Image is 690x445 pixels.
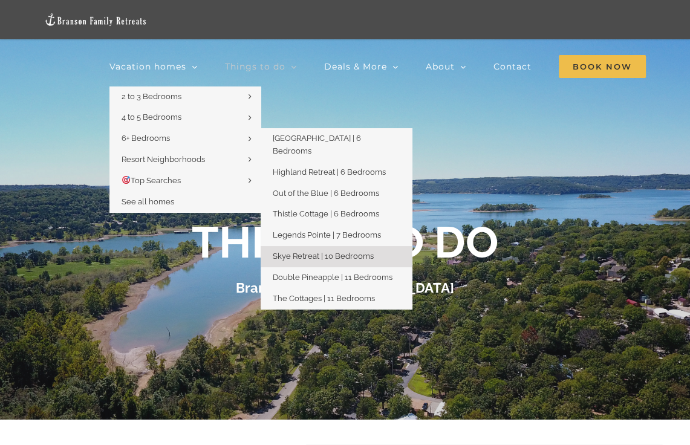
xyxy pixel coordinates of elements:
a: 2 to 3 Bedrooms [109,86,261,108]
span: Resort Neighborhoods [122,155,205,164]
span: 4 to 5 Bedrooms [122,112,181,122]
a: 6+ Bedrooms [109,128,261,149]
b: THINGS TO DO [192,217,498,268]
span: Vacation homes [109,62,186,71]
span: Deals & More [324,62,387,71]
span: 6+ Bedrooms [122,134,170,143]
a: About [426,47,466,86]
a: Out of the Blue | 6 Bedrooms [261,183,412,204]
span: About [426,62,455,71]
a: [GEOGRAPHIC_DATA] | 6 Bedrooms [261,128,412,162]
a: See all homes [109,192,261,213]
img: 🎯 [122,176,130,184]
a: 🎯Top Searches [109,171,261,192]
span: See all homes [122,197,174,206]
a: Contact [493,47,532,86]
span: The Cottages | 11 Bedrooms [273,294,375,303]
a: Highland Retreat | 6 Bedrooms [261,162,412,183]
a: Vacation homes [109,47,198,86]
a: Things to do [225,47,297,86]
a: Skye Retreat | 10 Bedrooms [261,246,412,267]
h3: Branson and [GEOGRAPHIC_DATA] [236,280,454,296]
span: Legends Pointe | 7 Bedrooms [273,230,381,239]
span: Contact [493,62,532,71]
span: Highland Retreat | 6 Bedrooms [273,167,386,177]
span: Things to do [225,62,285,71]
img: Branson Family Retreats Logo [44,13,147,27]
a: Thistle Cottage | 6 Bedrooms [261,204,412,225]
a: Resort Neighborhoods [109,149,261,171]
a: 4 to 5 Bedrooms [109,107,261,128]
span: Top Searches [122,176,181,185]
span: Skye Retreat | 10 Bedrooms [273,252,374,261]
span: Out of the Blue | 6 Bedrooms [273,189,379,198]
span: 2 to 3 Bedrooms [122,92,181,101]
span: [GEOGRAPHIC_DATA] | 6 Bedrooms [273,134,361,155]
nav: Main Menu Sticky [109,47,646,86]
span: Book Now [559,55,646,78]
a: The Cottages | 11 Bedrooms [261,288,412,310]
span: Double Pineapple | 11 Bedrooms [273,273,392,282]
a: Legends Pointe | 7 Bedrooms [261,225,412,246]
a: Double Pineapple | 11 Bedrooms [261,267,412,288]
a: Deals & More [324,47,399,86]
a: Book Now [559,47,646,86]
span: Thistle Cottage | 6 Bedrooms [273,209,379,218]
